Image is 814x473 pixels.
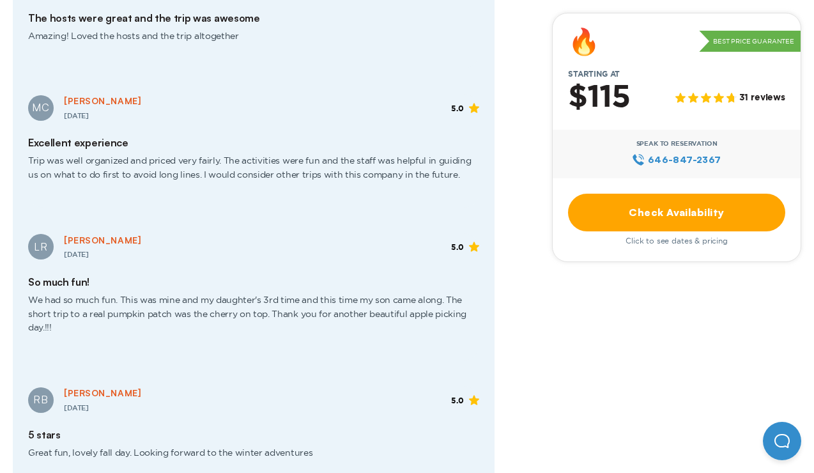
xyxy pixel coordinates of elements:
[763,422,801,460] iframe: Help Scout Beacon - Open
[626,236,728,245] span: Click to see dates & pricing
[28,288,479,350] span: We had so much fun. This was mine and my daughter's 3rd time and this time my son came along. The...
[28,429,479,441] h2: 5 stars
[64,235,141,245] span: [PERSON_NAME]
[64,251,89,258] span: [DATE]
[553,70,635,79] span: Starting at
[28,234,54,260] div: LR
[64,112,89,120] span: [DATE]
[451,104,464,113] span: 5.0
[28,24,479,59] span: Amazing! Loved the hosts and the trip altogether
[739,93,785,104] span: 31 reviews
[28,95,54,121] div: MC
[64,405,89,412] span: [DATE]
[636,140,718,148] span: Speak to Reservation
[568,29,600,54] div: 🔥
[28,12,479,24] h2: The hosts were great and the trip was awesome
[568,81,630,114] h2: $115
[64,387,141,398] span: [PERSON_NAME]
[64,95,141,106] span: [PERSON_NAME]
[451,396,464,405] span: 5.0
[28,276,479,288] h2: So much fun!
[28,149,479,197] span: Trip was well organized and priced very fairly. The activities were fun and the staff was helpful...
[568,194,785,231] a: Check Availability
[648,153,721,167] span: 646‍-847‍-2367
[28,387,54,413] div: RB
[632,153,721,167] a: 646‍-847‍-2367
[28,137,479,149] h2: Excellent experience
[699,31,801,52] p: Best Price Guarantee
[451,243,464,252] span: 5.0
